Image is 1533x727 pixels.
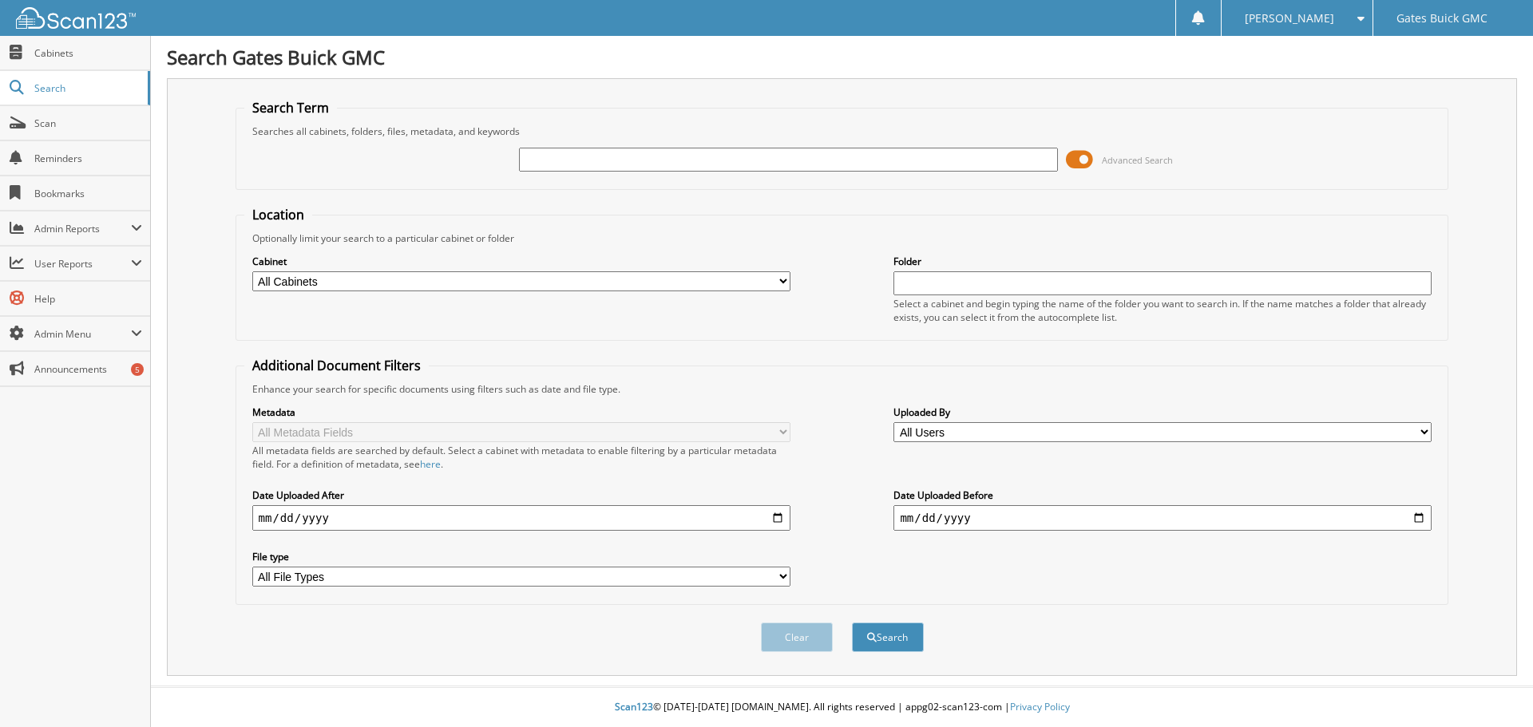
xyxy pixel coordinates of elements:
[34,152,142,165] span: Reminders
[167,44,1517,70] h1: Search Gates Buick GMC
[131,363,144,376] div: 5
[34,362,142,376] span: Announcements
[244,206,312,223] legend: Location
[252,444,790,471] div: All metadata fields are searched by default. Select a cabinet with metadata to enable filtering b...
[761,622,833,652] button: Clear
[420,457,441,471] a: here
[244,357,429,374] legend: Additional Document Filters
[893,488,1432,502] label: Date Uploaded Before
[252,488,790,502] label: Date Uploaded After
[34,187,142,200] span: Bookmarks
[34,117,142,130] span: Scan
[244,99,337,117] legend: Search Term
[34,222,131,235] span: Admin Reports
[1453,650,1533,727] iframe: Chat Widget
[893,297,1432,324] div: Select a cabinet and begin typing the name of the folder you want to search in. If the name match...
[1245,14,1334,23] span: [PERSON_NAME]
[893,405,1432,419] label: Uploaded By
[34,257,131,271] span: User Reports
[893,505,1432,531] input: end
[34,292,142,306] span: Help
[252,505,790,531] input: start
[1396,14,1487,23] span: Gates Buick GMC
[34,46,142,60] span: Cabinets
[1010,700,1070,713] a: Privacy Policy
[252,255,790,268] label: Cabinet
[1102,154,1173,166] span: Advanced Search
[615,700,653,713] span: Scan123
[34,81,140,95] span: Search
[244,382,1440,396] div: Enhance your search for specific documents using filters such as date and file type.
[244,231,1440,245] div: Optionally limit your search to a particular cabinet or folder
[252,405,790,419] label: Metadata
[893,255,1432,268] label: Folder
[852,622,924,652] button: Search
[16,7,136,29] img: scan123-logo-white.svg
[244,124,1440,138] div: Searches all cabinets, folders, files, metadata, and keywords
[34,327,131,341] span: Admin Menu
[252,550,790,563] label: File type
[151,688,1533,727] div: © [DATE]-[DATE] [DOMAIN_NAME]. All rights reserved | appg02-scan123-com |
